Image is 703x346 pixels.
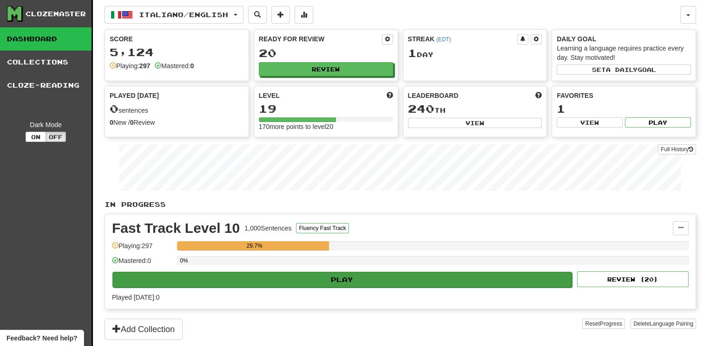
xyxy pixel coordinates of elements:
[105,200,696,209] p: In Progress
[408,46,417,59] span: 1
[259,47,393,59] div: 20
[112,241,172,256] div: Playing: 297
[606,66,637,73] span: a daily
[408,91,459,100] span: Leaderboard
[295,6,313,24] button: More stats
[658,144,696,154] a: Full History
[130,119,134,126] strong: 0
[577,271,689,287] button: Review (20)
[600,320,622,327] span: Progress
[296,223,348,233] button: Fluency Fast Track
[7,120,85,129] div: Dark Mode
[408,34,518,44] div: Streak
[557,117,623,128] button: View
[110,102,118,115] span: 0
[557,64,691,75] button: Seta dailygoal
[436,36,451,43] a: (EDT)
[557,34,691,44] div: Daily Goal
[408,103,542,115] div: th
[110,119,113,126] strong: 0
[112,256,172,271] div: Mastered: 0
[557,91,691,100] div: Favorites
[408,118,542,128] button: View
[408,102,434,115] span: 240
[259,103,393,115] div: 19
[155,61,194,70] div: Mastered:
[110,34,244,44] div: Score
[7,333,77,343] span: Open feedback widget
[190,62,194,70] strong: 0
[557,44,691,62] div: Learning a language requires practice every day. Stay motivated!
[259,122,393,131] div: 170 more points to level 20
[259,91,280,100] span: Level
[139,62,150,70] strong: 297
[650,320,693,327] span: Language Pairing
[110,91,159,100] span: Played [DATE]
[387,91,393,100] span: Score more points to level up
[631,319,696,329] button: DeleteLanguage Pairing
[112,294,159,301] span: Played [DATE]: 0
[535,91,542,100] span: This week in points, UTC
[625,117,691,128] button: Play
[105,6,243,24] button: Italiano/English
[112,272,572,288] button: Play
[271,6,290,24] button: Add sentence to collection
[105,319,183,340] button: Add Collection
[110,103,244,115] div: sentences
[110,118,244,127] div: New / Review
[408,47,542,59] div: Day
[26,9,86,19] div: Clozemaster
[180,241,329,250] div: 29.7%
[139,11,228,19] span: Italiano / English
[259,62,393,76] button: Review
[110,61,150,70] div: Playing:
[259,34,382,44] div: Ready for Review
[46,132,66,142] button: Off
[582,319,624,329] button: ResetProgress
[112,221,240,235] div: Fast Track Level 10
[248,6,267,24] button: Search sentences
[244,224,291,233] div: 1,000 Sentences
[557,103,691,115] div: 1
[110,46,244,58] div: 5,124
[26,132,46,142] button: On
